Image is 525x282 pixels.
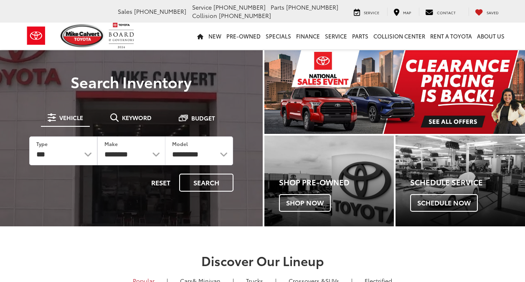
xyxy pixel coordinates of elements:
[264,136,394,226] div: Toyota
[36,140,48,147] label: Type
[322,23,350,49] a: Service
[104,140,118,147] label: Make
[59,115,83,120] span: Vehicle
[396,136,525,226] a: Schedule Service Schedule Now
[122,115,152,120] span: Keyword
[419,8,462,16] a: Contact
[191,115,215,121] span: Budget
[195,23,206,49] a: Home
[144,174,178,192] button: Reset
[192,3,212,11] span: Service
[279,178,394,187] h4: Shop Pre-Owned
[134,7,186,15] span: [PHONE_NUMBER]
[20,22,52,49] img: Toyota
[410,178,525,187] h4: Schedule Service
[347,8,386,16] a: Service
[213,3,266,11] span: [PHONE_NUMBER]
[18,73,245,90] h3: Search Inventory
[118,7,132,15] span: Sales
[403,10,411,15] span: Map
[371,23,428,49] a: Collision Center
[61,24,105,47] img: Mike Calvert Toyota
[487,10,499,15] span: Saved
[271,3,284,11] span: Parts
[25,254,501,267] h2: Discover Our Lineup
[224,23,263,49] a: Pre-Owned
[206,23,224,49] a: New
[294,23,322,49] a: Finance
[474,23,507,49] a: About Us
[263,23,294,49] a: Specials
[396,136,525,226] div: Toyota
[437,10,456,15] span: Contact
[469,8,505,16] a: My Saved Vehicles
[279,194,331,212] span: Shop Now
[179,174,233,192] button: Search
[264,136,394,226] a: Shop Pre-Owned Shop Now
[172,140,188,147] label: Model
[387,8,417,16] a: Map
[410,194,478,212] span: Schedule Now
[219,11,271,20] span: [PHONE_NUMBER]
[428,23,474,49] a: Rent a Toyota
[286,3,338,11] span: [PHONE_NUMBER]
[350,23,371,49] a: Parts
[192,11,217,20] span: Collision
[364,10,379,15] span: Service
